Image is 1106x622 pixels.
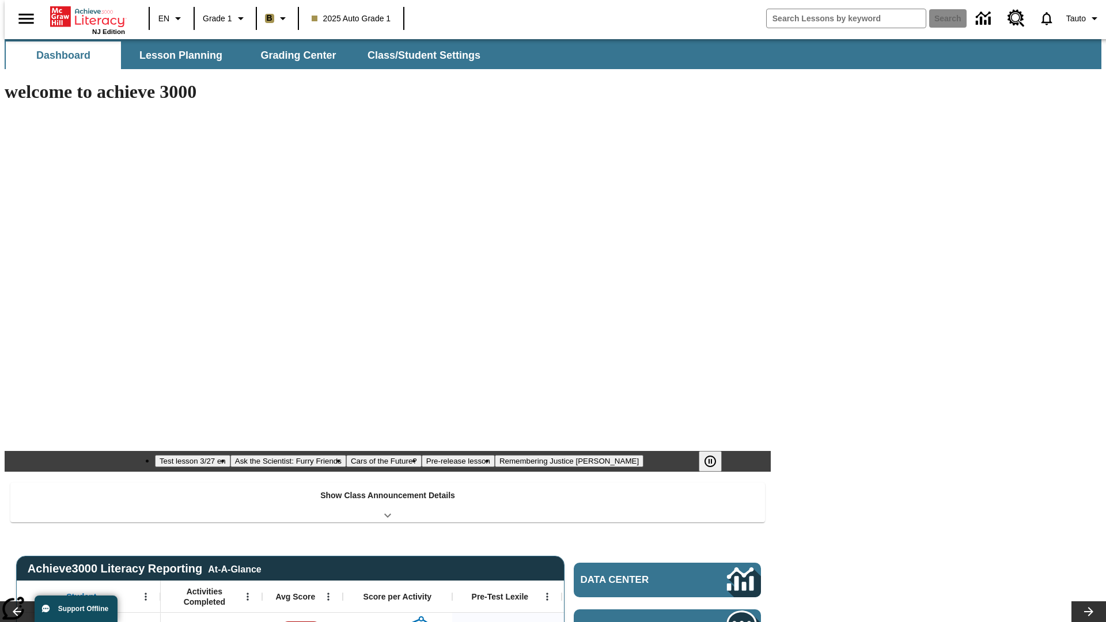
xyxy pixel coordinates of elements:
[1032,3,1062,33] a: Notifications
[260,49,336,62] span: Grading Center
[358,41,490,69] button: Class/Student Settings
[123,41,238,69] button: Lesson Planning
[699,451,722,472] button: Pause
[28,562,262,575] span: Achieve3000 Literacy Reporting
[92,28,125,35] span: NJ Edition
[5,81,771,103] h1: welcome to achieve 3000
[230,455,346,467] button: Slide 2 Ask the Scientist: Furry Friends
[66,591,96,602] span: Student
[368,49,480,62] span: Class/Student Settings
[267,11,272,25] span: B
[36,49,90,62] span: Dashboard
[363,591,432,602] span: Score per Activity
[6,41,121,69] button: Dashboard
[1071,601,1106,622] button: Lesson carousel, Next
[153,8,190,29] button: Language: EN, Select a language
[158,13,169,25] span: EN
[155,455,230,467] button: Slide 1 Test lesson 3/27 en
[767,9,926,28] input: search field
[539,588,556,605] button: Open Menu
[198,8,252,29] button: Grade: Grade 1, Select a grade
[35,596,118,622] button: Support Offline
[581,574,688,586] span: Data Center
[5,39,1101,69] div: SubNavbar
[139,49,222,62] span: Lesson Planning
[208,562,261,575] div: At-A-Glance
[9,2,43,36] button: Open side menu
[574,563,761,597] a: Data Center
[472,591,529,602] span: Pre-Test Lexile
[495,455,643,467] button: Slide 5 Remembering Justice O'Connor
[320,490,455,502] p: Show Class Announcement Details
[203,13,232,25] span: Grade 1
[1066,13,1086,25] span: Tauto
[50,5,125,28] a: Home
[137,588,154,605] button: Open Menu
[10,483,765,522] div: Show Class Announcement Details
[239,588,256,605] button: Open Menu
[320,588,337,605] button: Open Menu
[5,41,491,69] div: SubNavbar
[275,591,315,602] span: Avg Score
[260,8,294,29] button: Boost Class color is light brown. Change class color
[422,455,495,467] button: Slide 4 Pre-release lesson
[241,41,356,69] button: Grading Center
[50,4,125,35] div: Home
[1001,3,1032,34] a: Resource Center, Will open in new tab
[166,586,243,607] span: Activities Completed
[1062,8,1106,29] button: Profile/Settings
[58,605,108,613] span: Support Offline
[969,3,1001,35] a: Data Center
[699,451,733,472] div: Pause
[346,455,422,467] button: Slide 3 Cars of the Future?
[312,13,391,25] span: 2025 Auto Grade 1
